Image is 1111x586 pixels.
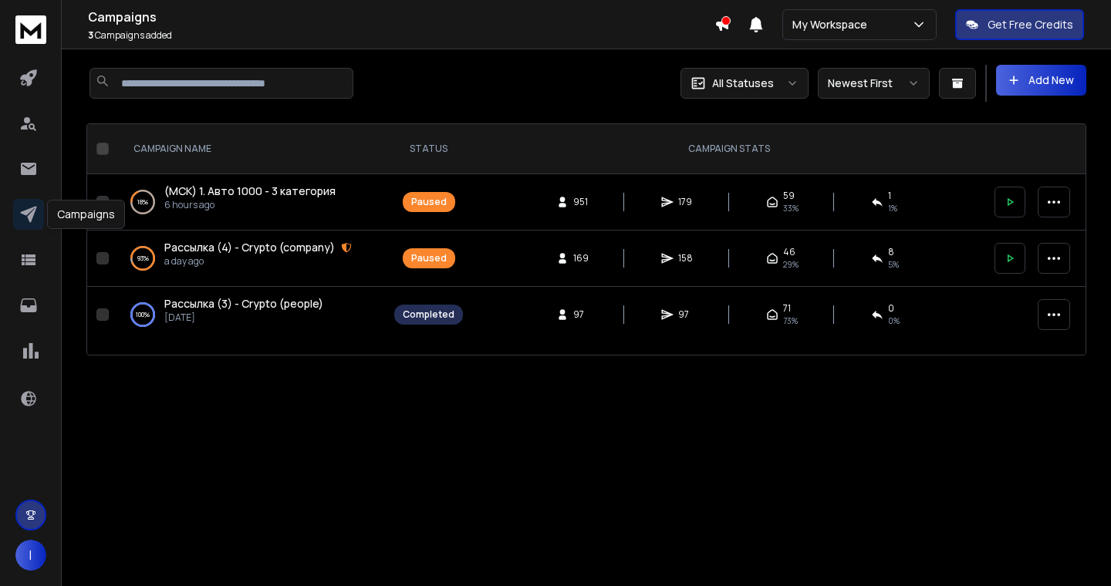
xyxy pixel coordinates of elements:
[783,246,795,258] span: 46
[385,124,472,174] th: STATUS
[783,258,799,271] span: 29 %
[783,302,791,315] span: 71
[888,190,891,202] span: 1
[888,202,897,214] span: 1 %
[888,258,899,271] span: 5 %
[164,296,323,312] a: Рассылка (3) - Crypto (people)
[888,315,900,327] span: 0 %
[88,8,714,26] h1: Campaigns
[988,17,1073,32] p: Get Free Credits
[136,307,150,322] p: 100 %
[783,190,795,202] span: 59
[678,196,694,208] span: 179
[955,9,1084,40] button: Get Free Credits
[411,196,447,208] div: Paused
[164,312,323,324] p: [DATE]
[573,252,589,264] span: 169
[888,302,894,315] span: 0
[15,15,46,44] img: logo
[115,174,385,231] td: 18%(МСК) 1. Авто 1000 - 3 категория6 hours ago
[678,308,694,321] span: 97
[712,76,774,91] p: All Statuses
[792,17,873,32] p: My Workspace
[1055,533,1092,570] iframe: Intercom live chat
[411,252,447,264] div: Paused
[15,540,46,571] button: I
[783,202,799,214] span: 33 %
[115,231,385,287] td: 93%Рассылка (4) - Crypto (company)a day ago
[88,29,714,42] p: Campaigns added
[472,124,985,174] th: CAMPAIGN STATS
[115,287,385,343] td: 100%Рассылка (3) - Crypto (people)[DATE]
[818,68,930,99] button: Newest First
[137,194,148,210] p: 18 %
[403,308,454,321] div: Completed
[164,255,352,268] p: a day ago
[164,296,323,311] span: Рассылка (3) - Crypto (people)
[573,308,589,321] span: 97
[164,240,335,255] a: Рассылка (4) - Crypto (company)
[678,252,694,264] span: 158
[47,200,125,229] div: Campaigns
[573,196,589,208] span: 951
[115,124,385,174] th: CAMPAIGN NAME
[164,184,336,199] a: (МСК) 1. Авто 1000 - 3 категория
[996,65,1086,96] button: Add New
[164,184,336,198] span: (МСК) 1. Авто 1000 - 3 категория
[783,315,798,327] span: 73 %
[88,29,93,42] span: 3
[164,199,336,211] p: 6 hours ago
[888,246,894,258] span: 8
[137,251,149,266] p: 93 %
